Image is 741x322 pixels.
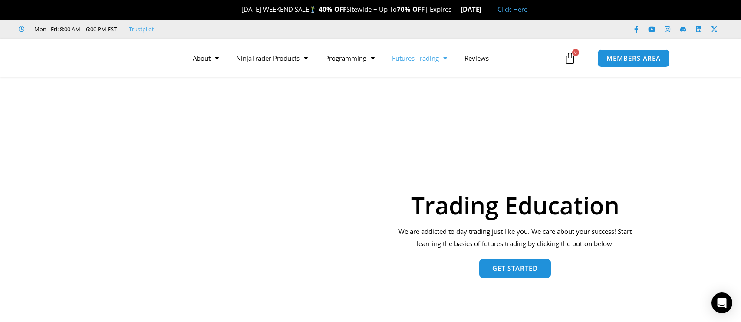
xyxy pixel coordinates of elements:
[319,5,346,13] strong: 40% OFF
[310,6,316,13] img: 🏌️‍♂️
[551,46,589,71] a: 0
[32,24,117,34] span: Mon - Fri: 8:00 AM – 6:00 PM EST
[479,259,551,278] a: Get Started
[452,6,458,13] img: ⌛
[397,5,425,13] strong: 70% OFF
[492,265,538,272] span: Get Started
[461,5,489,13] strong: [DATE]
[393,193,637,217] h1: Trading Education
[59,43,153,74] img: LogoAI | Affordable Indicators – NinjaTrader
[497,5,527,13] a: Click Here
[129,24,154,34] a: Trustpilot
[184,48,227,68] a: About
[393,226,637,250] p: We are addicted to day trading just like you. We care about your success! Start learning the basi...
[711,292,732,313] div: Open Intercom Messenger
[316,48,383,68] a: Programming
[234,6,241,13] img: 🎉
[456,48,497,68] a: Reviews
[227,48,316,68] a: NinjaTrader Products
[482,6,488,13] img: 🏭
[232,5,460,13] span: [DATE] WEEKEND SALE Sitewide + Up To | Expires
[597,49,670,67] a: MEMBERS AREA
[606,55,661,62] span: MEMBERS AREA
[184,48,562,68] nav: Menu
[572,49,579,56] span: 0
[383,48,456,68] a: Futures Trading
